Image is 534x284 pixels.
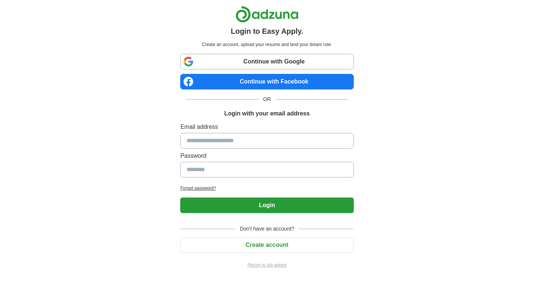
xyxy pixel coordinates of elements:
[180,198,353,213] button: Login
[180,151,353,160] label: Password
[180,185,353,192] a: Forgot password?
[180,123,353,131] label: Email address
[235,225,299,233] span: Don't have an account?
[180,242,353,248] a: Create account
[180,54,353,69] a: Continue with Google
[259,95,276,103] span: OR
[231,26,303,37] h1: Login to Easy Apply.
[180,74,353,89] a: Continue with Facebook
[182,41,352,48] p: Create an account, upload your resume and land your dream role.
[180,237,353,253] button: Create account
[180,262,353,268] a: Return to job advert
[235,6,299,23] img: Adzuna logo
[224,109,310,118] h1: Login with your email address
